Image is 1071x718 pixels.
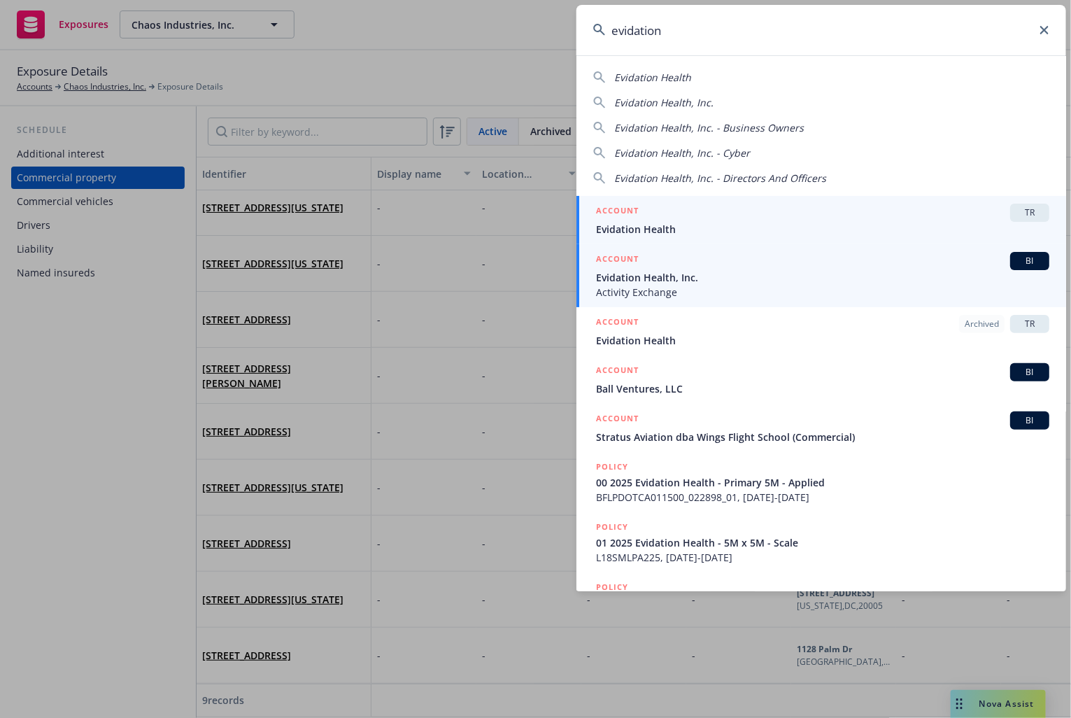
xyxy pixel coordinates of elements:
h5: ACCOUNT [596,252,639,269]
span: Evidation Health, Inc. - Cyber [614,146,750,160]
input: Search... [576,5,1066,55]
h5: ACCOUNT [596,315,639,332]
span: BFLPDOTCA011500_022898_01, [DATE]-[DATE] [596,490,1049,505]
a: POLICY [576,572,1066,633]
h5: POLICY [596,580,628,594]
h5: POLICY [596,520,628,534]
a: ACCOUNTBIEvidation Health, Inc.Activity Exchange [576,244,1066,307]
a: ACCOUNTTREvidation Health [576,196,1066,244]
a: ACCOUNTBIStratus Aviation dba Wings Flight School (Commercial) [576,404,1066,452]
span: Evidation Health, Inc. [596,270,1049,285]
span: 00 2025 Evidation Health - Primary 5M - Applied [596,475,1049,490]
span: Evidation Health, Inc. [614,96,714,109]
span: BI [1016,366,1044,379]
span: Ball Ventures, LLC [596,381,1049,396]
span: 01 2025 Evidation Health - 5M x 5M - Scale [596,535,1049,550]
span: Evidation Health [596,222,1049,237]
a: POLICY00 2025 Evidation Health - Primary 5M - AppliedBFLPDOTCA011500_022898_01, [DATE]-[DATE] [576,452,1066,512]
span: Evidation Health [596,333,1049,348]
h5: POLICY [596,460,628,474]
span: Activity Exchange [596,285,1049,300]
span: BI [1016,255,1044,267]
a: POLICY01 2025 Evidation Health - 5M x 5M - ScaleL18SMLPA225, [DATE]-[DATE] [576,512,1066,572]
span: Evidation Health [614,71,691,84]
span: Stratus Aviation dba Wings Flight School (Commercial) [596,430,1049,444]
span: TR [1016,318,1044,330]
span: BI [1016,414,1044,427]
span: Evidation Health, Inc. - Directors And Officers [614,171,826,185]
a: ACCOUNTArchivedTREvidation Health [576,307,1066,356]
h5: ACCOUNT [596,363,639,380]
span: L18SMLPA225, [DATE]-[DATE] [596,550,1049,565]
span: Archived [965,318,999,330]
span: TR [1016,206,1044,219]
a: ACCOUNTBIBall Ventures, LLC [576,356,1066,404]
span: Evidation Health, Inc. - Business Owners [614,121,804,134]
h5: ACCOUNT [596,204,639,220]
h5: ACCOUNT [596,411,639,428]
